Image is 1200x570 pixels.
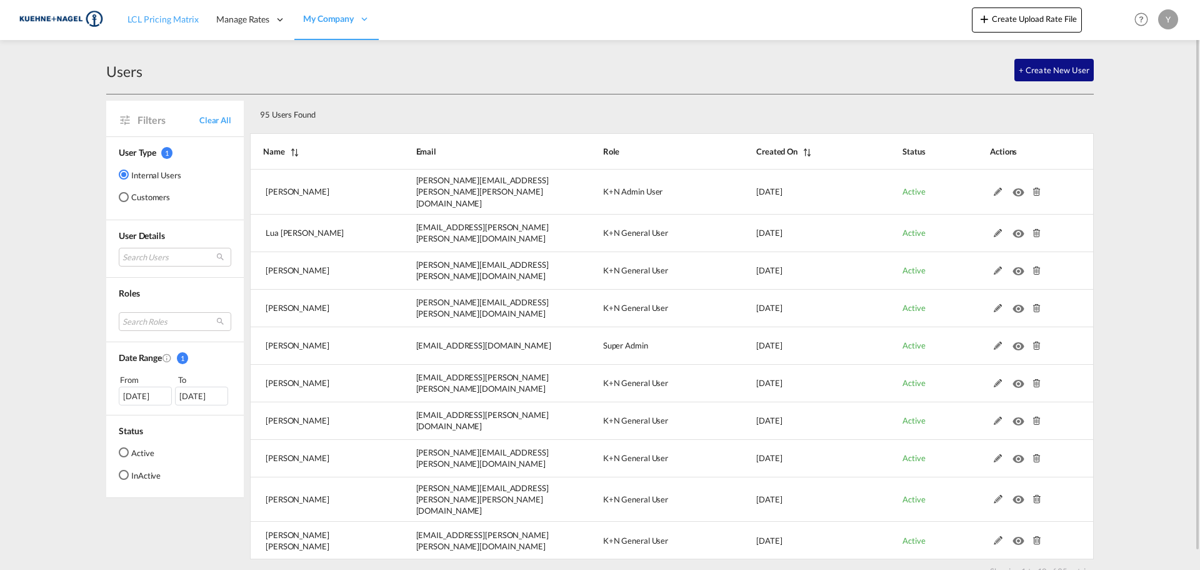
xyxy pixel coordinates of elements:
span: K+N General User [603,415,668,425]
span: Filters [137,113,199,127]
span: [PERSON_NAME] [266,303,329,313]
span: K+N General User [603,453,668,463]
span: LCL Pricing Matrix [127,14,199,24]
span: [DATE] [756,536,782,546]
td: 2025-07-17 [725,365,871,402]
md-icon: icon-eye [1012,492,1029,501]
span: 1 [161,147,172,159]
span: Active [902,453,925,463]
span: K+N General User [603,536,668,546]
md-icon: icon-eye [1012,338,1029,347]
button: + Create New User [1014,59,1094,81]
td: Ruth Njoroge [250,477,385,522]
td: K+N General User [572,402,725,440]
span: Super Admin [603,340,648,350]
td: ruth.njoroge@kuehne-nagel.com [385,477,572,522]
span: Active [902,415,925,425]
md-icon: icon-eye [1012,376,1029,385]
span: [PERSON_NAME] [266,186,329,196]
th: Email [385,133,572,170]
md-icon: icon-eye [1012,263,1029,272]
td: K+N General User [572,522,725,559]
span: [PERSON_NAME][EMAIL_ADDRESS][PERSON_NAME][DOMAIN_NAME] [416,297,549,318]
span: Active [902,494,925,504]
span: [DATE] [756,340,782,350]
span: Status [119,425,142,436]
th: Created On [725,133,871,170]
span: [DATE] [756,228,782,238]
span: Roles [119,288,140,298]
td: thomas.harder@kuehne-nagel.com [385,440,572,477]
td: Thomas Harder [250,440,385,477]
th: Actions [959,133,1094,170]
span: Active [902,340,925,350]
td: K+N General User [572,365,725,402]
span: K+N General User [603,303,668,313]
img: 36441310f41511efafde313da40ec4a4.png [19,6,103,34]
td: 2025-08-14 [725,290,871,327]
span: [PERSON_NAME] [266,453,329,463]
span: [PERSON_NAME][EMAIL_ADDRESS][PERSON_NAME][DOMAIN_NAME] [416,260,549,281]
span: [PERSON_NAME] [PERSON_NAME] [266,530,329,551]
span: K+N General User [603,228,668,238]
th: Role [572,133,725,170]
md-radio-button: Customers [119,191,181,203]
span: [DATE] [756,186,782,196]
td: K+N General User [572,215,725,252]
span: [DATE] [756,415,782,425]
span: My Company [303,13,354,25]
td: K+N General User [572,290,725,327]
span: User Details [119,230,165,241]
span: [PERSON_NAME] [266,340,329,350]
td: Pascal Zellweger [250,290,385,327]
span: [EMAIL_ADDRESS][PERSON_NAME][PERSON_NAME][DOMAIN_NAME] [416,530,549,551]
span: Active [902,265,925,275]
span: [DATE] [756,494,782,504]
td: 2025-06-20 [725,477,871,522]
td: Super Admin [572,327,725,365]
td: 2025-09-17 [725,215,871,252]
span: User Type [119,147,156,158]
span: [DATE] [756,303,782,313]
span: [PERSON_NAME][EMAIL_ADDRESS][PERSON_NAME][PERSON_NAME][DOMAIN_NAME] [416,175,549,208]
span: Active [902,228,925,238]
md-icon: icon-eye [1012,451,1029,460]
md-icon: icon-eye [1012,533,1029,542]
td: prasenjit.ghosh@kuehne-nagel.com [385,252,572,290]
td: aenis.lankenau@kuehne-nagel.com [385,522,572,559]
span: Active [902,378,925,388]
md-icon: Created On [162,353,172,363]
td: K+N General User [572,440,725,477]
span: Active [902,303,925,313]
md-icon: icon-eye [1012,301,1029,310]
div: To [177,374,232,386]
span: Lua [PERSON_NAME] [266,228,344,238]
span: [DATE] [756,378,782,388]
span: [EMAIL_ADDRESS][DOMAIN_NAME] [416,340,551,350]
td: K+N General User [572,252,725,290]
span: [PERSON_NAME] [266,415,329,425]
td: Prasenjit Ghosh [250,252,385,290]
span: K+N General User [603,494,668,504]
td: lua.carrieri@kuehne-nagel.com [385,215,572,252]
span: From To [DATE][DATE] [119,374,231,405]
div: Help [1131,9,1158,31]
span: [PERSON_NAME][EMAIL_ADDRESS][PERSON_NAME][PERSON_NAME][DOMAIN_NAME] [416,483,549,516]
div: Y [1158,9,1178,29]
th: Name [250,133,385,170]
td: 2025-09-17 [725,252,871,290]
td: 2025-09-17 [725,170,871,215]
md-radio-button: InActive [119,469,161,481]
td: K+N General User [572,477,725,522]
span: Clear All [199,115,231,126]
span: [PERSON_NAME][EMAIL_ADDRESS][PERSON_NAME][DOMAIN_NAME] [416,447,549,469]
md-icon: icon-eye [1012,226,1029,235]
span: [EMAIL_ADDRESS][PERSON_NAME][PERSON_NAME][DOMAIN_NAME] [416,222,549,243]
th: Status [871,133,959,170]
span: K+N General User [603,265,668,275]
span: 1 [177,352,188,364]
span: [PERSON_NAME] [266,265,329,275]
md-radio-button: Active [119,446,161,459]
span: [EMAIL_ADDRESS][PERSON_NAME][PERSON_NAME][DOMAIN_NAME] [416,372,549,394]
td: Carolina Gonçalves [250,365,385,402]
